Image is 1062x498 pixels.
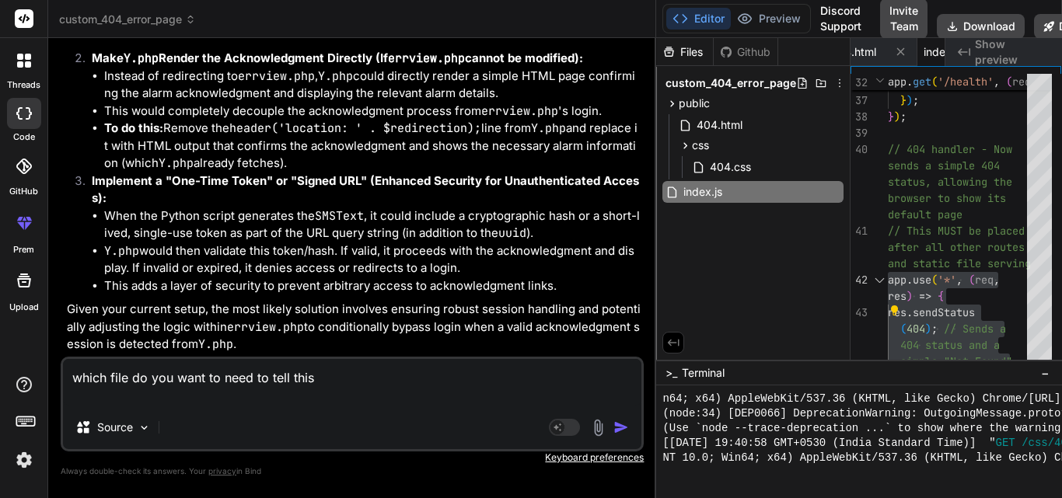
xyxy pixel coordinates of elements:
[888,224,1025,238] span: // This MUST be placed
[59,12,196,27] span: custom_404_error_page
[315,208,364,224] code: SMSText
[851,75,868,91] span: 32
[888,273,907,287] span: app
[888,240,1025,254] span: after all other routes
[996,436,1015,451] span: GET
[656,44,713,60] div: Files
[208,466,236,475] span: privacy
[888,142,1012,156] span: // 404 handler - Now
[851,305,868,321] div: 43
[830,44,876,60] span: 404.html
[679,96,710,111] span: public
[894,110,900,124] span: )
[851,141,868,158] div: 40
[907,305,913,319] span: .
[851,109,868,125] div: 38
[61,451,644,464] p: Keyboard preferences
[318,68,353,84] code: Y.php
[61,464,644,479] p: Always double-check its answers. Your in Bind
[665,365,677,381] span: >_
[931,322,938,336] span: ;
[682,365,725,381] span: Terminal
[851,272,868,288] div: 42
[919,289,931,303] span: =>
[238,68,315,84] code: errview.php
[888,158,1000,172] span: sends a simple 404
[975,37,1050,68] span: Show preview
[907,322,925,336] span: 404
[956,273,962,287] span: ,
[124,50,159,66] code: Y.php
[692,138,709,153] span: css
[900,338,1000,352] span: 404 status and a
[9,185,38,198] label: GitHub
[900,354,1012,368] span: simple "Not Found"
[888,175,1012,189] span: status, allowing the
[92,50,583,65] strong: Make Render the Acknowledgment Directly (If cannot be modified):
[888,75,907,89] span: app
[104,207,641,242] li: When the Python script generates the , it could include a cryptographic hash or a short-lived, si...
[907,289,913,303] span: )
[104,120,641,172] li: Remove the line from and replace it with HTML output that confirms the acknowledgment and shows t...
[931,273,938,287] span: (
[913,305,975,319] span: sendStatus
[198,336,233,352] code: Y.php
[888,110,894,124] span: }
[589,419,607,437] img: attachment
[938,75,994,89] span: '/health'
[227,319,304,335] code: errview.php
[907,75,913,89] span: .
[1038,360,1053,385] button: −
[1006,75,1012,89] span: (
[104,242,641,277] li: would then validate this token/hash. If valid, it proceeds with the acknowledgment and display. I...
[9,301,39,314] label: Upload
[665,75,796,91] span: custom_404_error_page
[994,273,1000,287] span: ,
[869,272,889,288] div: Click to collapse the range.
[104,103,641,120] li: This would completely decouple the acknowledgment process from 's login.
[104,120,163,135] strong: To do this:
[63,359,641,406] textarea: which file do you want to need to tell this
[937,14,1025,39] button: Download
[388,50,465,66] code: errview.php
[13,131,35,144] label: code
[925,322,931,336] span: )
[159,155,194,171] code: Y.php
[944,322,1006,336] span: // Sends a
[97,420,133,435] p: Source
[975,273,994,287] span: req
[13,243,34,256] label: prem
[913,93,919,107] span: ;
[104,68,641,103] li: Instead of redirecting to , could directly render a simple HTML page confirming the alarm acknowl...
[531,120,566,136] code: Y.php
[888,207,962,221] span: default page
[92,173,639,206] strong: Implement a "One-Time Token" or "Signed URL" (Enhanced Security for Unauthenticated Access):
[695,116,744,134] span: 404.html
[229,120,481,136] code: header('location: ' . $redirection);
[613,420,629,435] img: icon
[913,75,931,89] span: get
[498,225,526,241] code: uuid
[994,75,1000,89] span: ,
[104,277,641,295] li: This adds a layer of security to prevent arbitrary access to acknowledgment links.
[731,8,807,30] button: Preview
[969,273,975,287] span: (
[900,322,907,336] span: (
[1012,75,1031,89] span: req
[708,158,753,176] span: 404.css
[11,447,37,473] img: settings
[900,110,907,124] span: ;
[851,125,868,141] div: 39
[851,223,868,239] div: 41
[104,243,139,259] code: Y.php
[907,273,913,287] span: .
[888,191,1006,205] span: browser to show its
[938,289,944,303] span: {
[7,78,40,92] label: threads
[662,436,995,451] span: [[DATE] 19:40:58 GMT+0530 (India Standard Time)] "
[931,75,938,89] span: (
[888,289,907,303] span: res
[682,183,724,201] span: index.js
[900,93,907,107] span: }
[67,301,641,353] p: Given your current setup, the most likely solution involves ensuring robust session handling and ...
